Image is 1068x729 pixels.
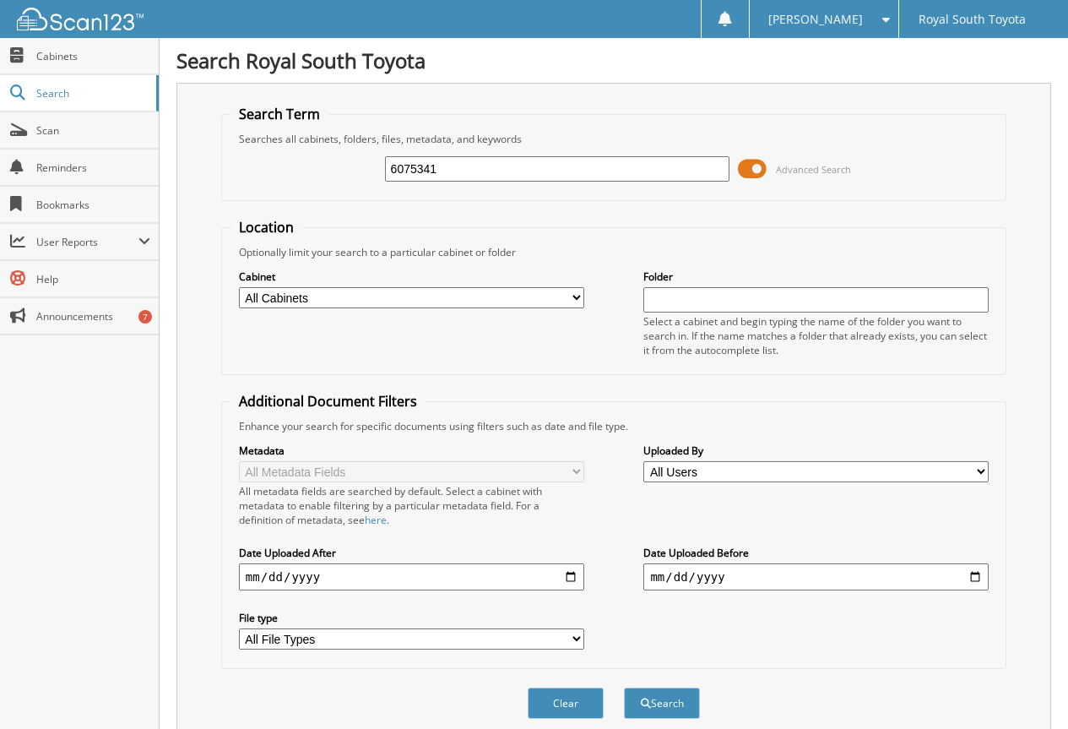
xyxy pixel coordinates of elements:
h1: Search Royal South Toyota [176,46,1051,74]
img: scan123-logo-white.svg [17,8,144,30]
label: Metadata [239,443,584,458]
span: [PERSON_NAME] [768,14,863,24]
span: Search [36,86,148,101]
a: here [365,513,387,527]
legend: Search Term [230,105,328,123]
div: Searches all cabinets, folders, files, metadata, and keywords [230,132,997,146]
label: File type [239,611,584,625]
label: Folder [643,269,989,284]
span: Royal South Toyota [919,14,1026,24]
label: Date Uploaded Before [643,546,989,560]
span: Scan [36,123,150,138]
label: Date Uploaded After [239,546,584,560]
div: Select a cabinet and begin typing the name of the folder you want to search in. If the name match... [643,314,989,357]
span: Bookmarks [36,198,150,212]
div: Optionally limit your search to a particular cabinet or folder [230,245,997,259]
label: Uploaded By [643,443,989,458]
span: User Reports [36,235,138,249]
div: Enhance your search for specific documents using filters such as date and file type. [230,419,997,433]
span: Announcements [36,309,150,324]
input: start [239,563,584,590]
button: Search [624,688,700,719]
legend: Location [230,218,302,237]
span: Cabinets [36,49,150,63]
label: Cabinet [239,269,584,284]
span: Help [36,272,150,286]
div: 7 [138,310,152,324]
iframe: Chat Widget [984,648,1068,729]
legend: Additional Document Filters [230,392,426,411]
span: Advanced Search [776,163,851,176]
span: Reminders [36,160,150,175]
input: end [643,563,989,590]
button: Clear [528,688,604,719]
div: All metadata fields are searched by default. Select a cabinet with metadata to enable filtering b... [239,484,584,527]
